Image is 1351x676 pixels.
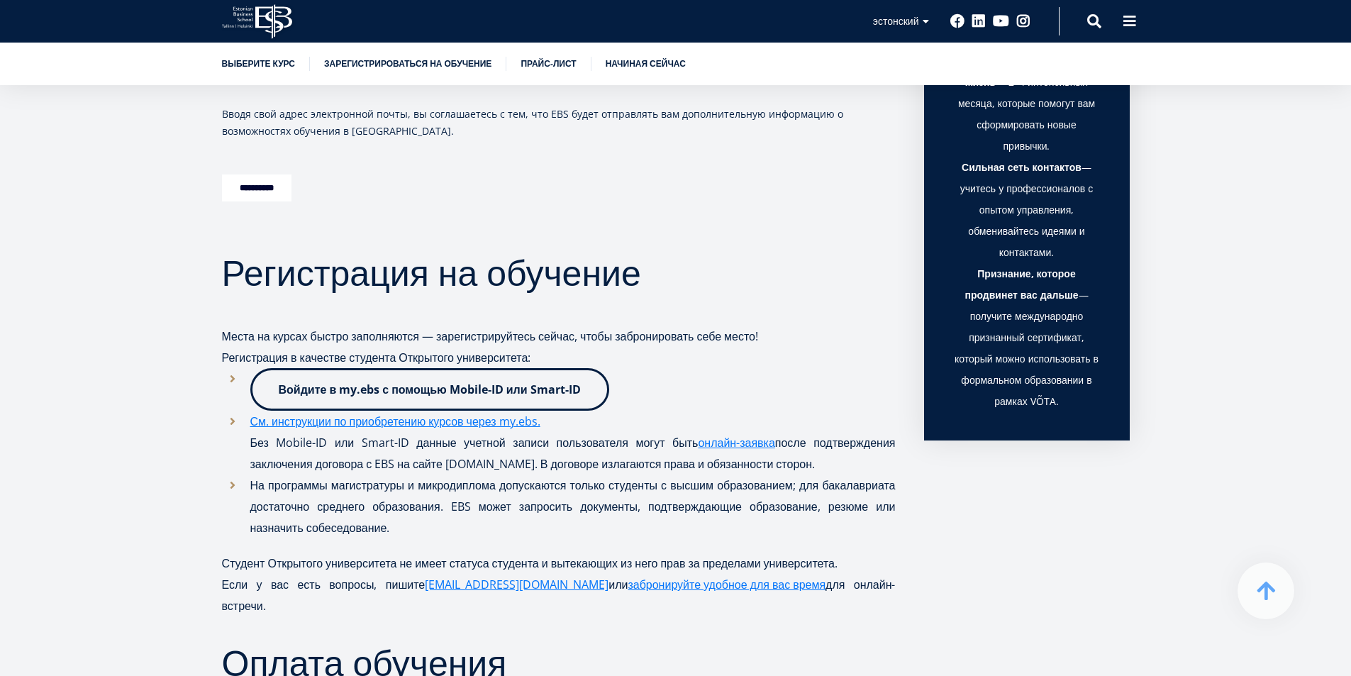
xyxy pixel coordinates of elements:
[606,57,686,71] a: Начиная сейчас
[606,57,686,70] font: Начиная сейчас
[960,160,1094,259] font: — учитесь у профессионалов с опытом управления, обменивайтесь идеями и контактами.
[698,432,774,453] a: онлайн-заявка
[222,328,758,344] font: Места на курсах быстро заполняются — зарегистрируйтесь сейчас, чтобы забронировать себе место!
[964,267,1078,301] font: Признание, которое продвинет вас дальше
[250,411,540,432] a: См. инструкции по приобретению курсов через my.ebs.
[324,57,491,71] a: Зарегистрироваться на обучение
[250,477,896,536] font: На программы магистратуры и микродиплома допускаются только студенты с высшим образованием; для б...
[628,574,825,595] a: забронируйте удобное для вас время
[521,57,576,70] font: Прайс-лист
[608,577,628,592] font: или
[250,368,609,411] a: Войдите в my.ebs с помощью Mobile-ID или Smart-ID
[250,435,699,450] font: Без Mobile-ID или Smart-ID данные учетной записи пользователя могут быть
[698,435,774,450] font: онлайн-заявка
[222,577,426,592] font: Если у вас есть вопросы, пишите
[222,350,531,365] font: Регистрация в качестве студента Открытого университета:
[222,57,295,70] font: Выберите курс
[250,414,540,429] font: См. инструкции по приобретению курсов через my.ebs.
[425,574,608,595] a: [EMAIL_ADDRESS][DOMAIN_NAME]
[628,577,825,592] font: забронируйте удобное для вас время
[521,57,576,71] a: Прайс-лист
[425,577,608,592] font: [EMAIL_ADDRESS][DOMAIN_NAME]
[324,57,491,70] font: Зарегистрироваться на обучение
[222,57,295,71] a: Выберите курс
[962,160,1082,174] font: Сильная сеть контактов
[222,248,641,297] font: Регистрация на обучение
[279,382,581,397] font: Войдите в my.ebs с помощью Mobile-ID или Smart-ID
[222,555,838,571] font: Студент Открытого университета не имеет статуса студента и вытекающих из него прав за пределами у...
[337,1,356,13] font: Имя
